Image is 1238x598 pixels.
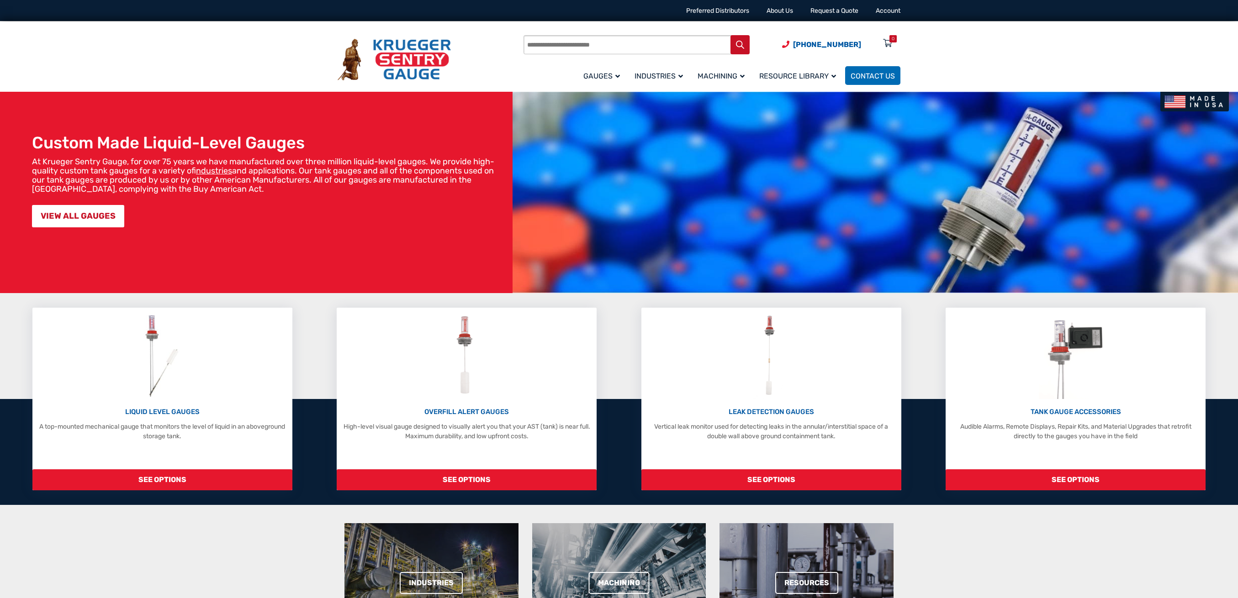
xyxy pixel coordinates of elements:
span: SEE OPTIONS [32,469,292,490]
p: LEAK DETECTION GAUGES [646,407,897,417]
img: Leak Detection Gauges [753,312,789,399]
a: Request a Quote [810,7,858,15]
a: Preferred Distributors [686,7,749,15]
p: At Krueger Sentry Gauge, for over 75 years we have manufactured over three million liquid-level g... [32,157,508,194]
a: Machining [589,572,650,594]
img: Tank Gauge Accessories [1039,312,1112,399]
a: VIEW ALL GAUGES [32,205,124,227]
span: SEE OPTIONS [337,469,597,490]
span: Resource Library [759,72,836,80]
a: Industries [629,65,692,86]
a: About Us [767,7,793,15]
img: Made In USA [1160,92,1229,111]
a: Resource Library [754,65,845,86]
div: 0 [892,35,894,42]
p: High-level visual gauge designed to visually alert you that your AST (tank) is near full. Maximum... [341,422,592,441]
a: Machining [692,65,754,86]
p: A top-mounted mechanical gauge that monitors the level of liquid in an aboveground storage tank. [37,422,288,441]
span: Contact Us [851,72,895,80]
p: OVERFILL ALERT GAUGES [341,407,592,417]
a: industries [196,166,232,176]
span: Gauges [583,72,620,80]
img: Overfill Alert Gauges [446,312,487,399]
span: [PHONE_NUMBER] [793,40,861,49]
a: Overfill Alert Gauges OVERFILL ALERT GAUGES High-level visual gauge designed to visually alert yo... [337,308,597,490]
span: Industries [635,72,683,80]
img: bg_hero_bannerksentry [513,92,1238,293]
a: Leak Detection Gauges LEAK DETECTION GAUGES Vertical leak monitor used for detecting leaks in the... [641,308,901,490]
p: Audible Alarms, Remote Displays, Repair Kits, and Material Upgrades that retrofit directly to the... [950,422,1201,441]
img: Liquid Level Gauges [138,312,186,399]
a: Contact Us [845,66,900,85]
a: Phone Number (920) 434-8860 [782,39,861,50]
a: Tank Gauge Accessories TANK GAUGE ACCESSORIES Audible Alarms, Remote Displays, Repair Kits, and M... [946,308,1206,490]
a: Resources [775,572,838,594]
a: Account [876,7,900,15]
a: Industries [400,572,463,594]
a: Gauges [578,65,629,86]
span: SEE OPTIONS [641,469,901,490]
p: TANK GAUGE ACCESSORIES [950,407,1201,417]
span: SEE OPTIONS [946,469,1206,490]
img: Krueger Sentry Gauge [338,39,451,81]
p: LIQUID LEVEL GAUGES [37,407,288,417]
a: Liquid Level Gauges LIQUID LEVEL GAUGES A top-mounted mechanical gauge that monitors the level of... [32,308,292,490]
h1: Custom Made Liquid-Level Gauges [32,133,508,152]
p: Vertical leak monitor used for detecting leaks in the annular/interstitial space of a double wall... [646,422,897,441]
span: Machining [698,72,745,80]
